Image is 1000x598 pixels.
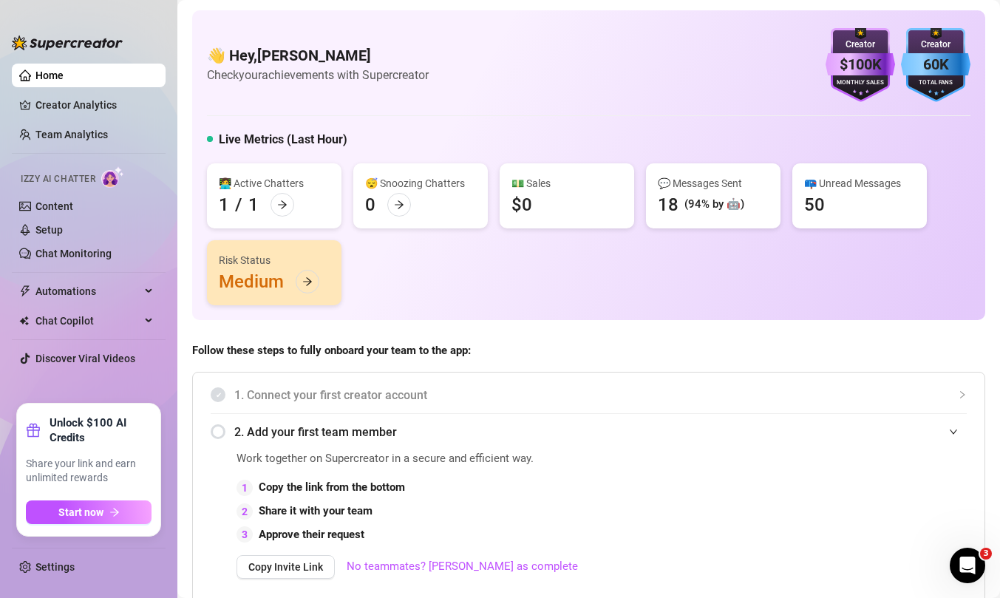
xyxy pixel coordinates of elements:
[394,200,404,210] span: arrow-right
[35,200,73,212] a: Content
[35,69,64,81] a: Home
[207,45,429,66] h4: 👋 Hey, [PERSON_NAME]
[302,276,313,287] span: arrow-right
[237,503,253,520] div: 2
[365,175,476,191] div: 😴 Snoozing Chatters
[826,38,895,52] div: Creator
[211,377,967,413] div: 1. Connect your first creator account
[35,93,154,117] a: Creator Analytics
[219,131,347,149] h5: Live Metrics (Last Hour)
[958,390,967,399] span: collapsed
[219,175,330,191] div: 👩‍💻 Active Chatters
[248,561,323,573] span: Copy Invite Link
[804,193,825,217] div: 50
[219,252,330,268] div: Risk Status
[237,526,253,543] div: 3
[35,248,112,259] a: Chat Monitoring
[50,415,152,445] strong: Unlock $100 AI Credits
[259,480,405,494] strong: Copy the link from the bottom
[35,279,140,303] span: Automations
[21,172,95,186] span: Izzy AI Chatter
[211,414,967,450] div: 2. Add your first team member
[259,504,373,517] strong: Share it with your team
[237,480,253,496] div: 1
[26,457,152,486] span: Share your link and earn unlimited rewards
[109,507,120,517] span: arrow-right
[26,500,152,524] button: Start nowarrow-right
[234,423,967,441] span: 2. Add your first team member
[901,53,970,76] div: 60K
[949,427,958,436] span: expanded
[901,38,970,52] div: Creator
[277,200,288,210] span: arrow-right
[19,285,31,297] span: thunderbolt
[901,28,970,102] img: blue-badge-DgoSNQY1.svg
[234,386,967,404] span: 1. Connect your first creator account
[26,423,41,438] span: gift
[237,555,335,579] button: Copy Invite Link
[35,561,75,573] a: Settings
[901,78,970,88] div: Total Fans
[19,316,29,326] img: Chat Copilot
[35,224,63,236] a: Setup
[826,53,895,76] div: $100K
[365,193,375,217] div: 0
[826,28,895,102] img: purple-badge-B9DA21FR.svg
[12,35,123,50] img: logo-BBDzfeDw.svg
[248,193,259,217] div: 1
[658,175,769,191] div: 💬 Messages Sent
[58,506,103,518] span: Start now
[347,558,578,576] a: No teammates? [PERSON_NAME] as complete
[826,78,895,88] div: Monthly Sales
[804,175,915,191] div: 📪 Unread Messages
[259,528,364,541] strong: Approve their request
[35,129,108,140] a: Team Analytics
[192,344,471,357] strong: Follow these steps to fully onboard your team to the app:
[684,196,744,214] div: (94% by 🤖)
[35,309,140,333] span: Chat Copilot
[950,548,985,583] iframe: Intercom live chat
[980,548,992,560] span: 3
[658,193,678,217] div: 18
[101,166,124,188] img: AI Chatter
[219,193,229,217] div: 1
[35,353,135,364] a: Discover Viral Videos
[237,450,634,468] span: Work together on Supercreator in a secure and efficient way.
[511,193,532,217] div: $0
[511,175,622,191] div: 💵 Sales
[207,66,429,84] article: Check your achievements with Supercreator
